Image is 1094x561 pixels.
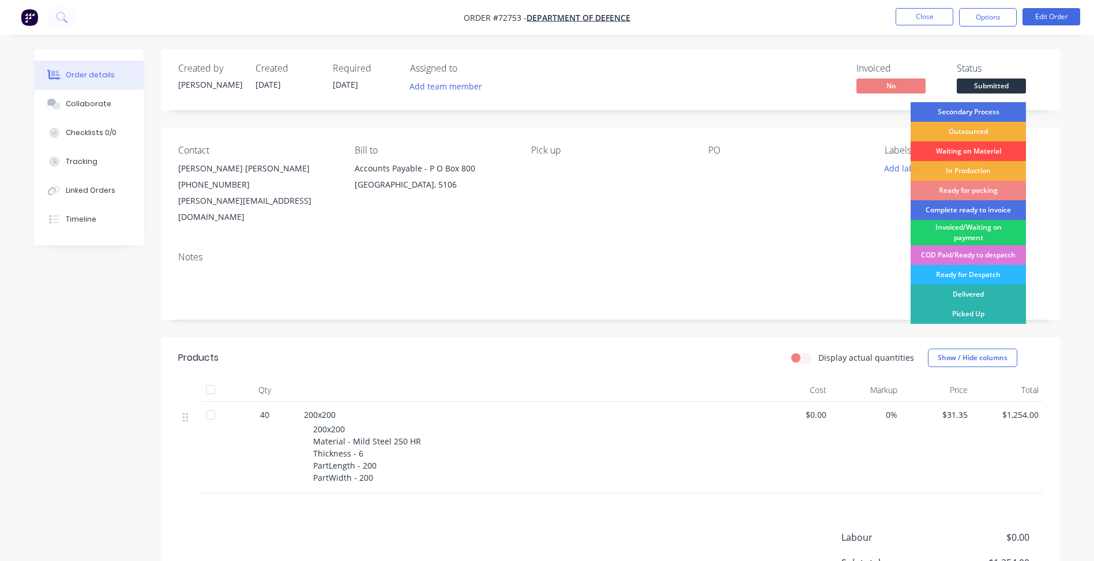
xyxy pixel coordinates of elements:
div: [PERSON_NAME] [PERSON_NAME] [178,160,336,177]
span: [DATE] [255,79,281,90]
div: Status [957,63,1043,74]
div: Picked Up [911,304,1026,324]
span: Labour [841,530,944,544]
div: Accounts Payable - P O Box 800[GEOGRAPHIC_DATA], 5106 [355,160,513,197]
span: 0% [836,409,897,421]
button: Add labels [878,160,931,176]
div: Collaborate [66,99,111,109]
div: Required [333,63,396,74]
button: Submitted [957,78,1026,96]
div: COD Paid/Ready to despatch [911,245,1026,265]
div: Created [255,63,319,74]
div: Total [972,379,1043,402]
label: Display actual quantities [818,351,914,364]
button: Options [959,8,1017,27]
a: Department of Defence [527,12,630,23]
div: [PERSON_NAME] [178,78,242,91]
span: $0.00 [943,530,1029,544]
div: [PHONE_NUMBER] [178,177,336,193]
div: Cost [761,379,832,402]
div: PO [708,145,866,156]
div: Delivered [911,285,1026,304]
button: Timeline [34,205,144,234]
div: [PERSON_NAME] [PERSON_NAME][PHONE_NUMBER][PERSON_NAME][EMAIL_ADDRESS][DOMAIN_NAME] [178,160,336,225]
button: Collaborate [34,89,144,118]
div: Notes [178,252,1043,263]
div: Complete ready to invoice [911,200,1026,220]
div: [GEOGRAPHIC_DATA], 5106 [355,177,513,193]
button: Checklists 0/0 [34,118,144,147]
button: Tracking [34,147,144,176]
div: Bill to [355,145,513,156]
div: In Production [911,161,1026,181]
div: Created by [178,63,242,74]
span: Submitted [957,78,1026,93]
div: Ready for Despatch [911,265,1026,285]
button: Edit Order [1022,8,1080,25]
button: Order details [34,61,144,89]
span: 40 [260,409,269,421]
div: Secondary Process [911,102,1026,122]
span: $31.35 [907,409,968,421]
span: $0.00 [765,409,827,421]
div: Assigned to [410,63,525,74]
div: Timeline [66,214,96,225]
div: Price [902,379,973,402]
div: Qty [230,379,299,402]
div: Accounts Payable - P O Box 800 [355,160,513,177]
div: Labels [885,145,1043,156]
div: Checklists 0/0 [66,128,116,138]
span: 200x200 Material - Mild Steel 250 HR Thickness - 6 PartLength - 200 PartWidth - 200 [313,424,421,483]
button: Add team member [403,78,488,94]
span: Order #72753 - [464,12,527,23]
button: Add team member [410,78,488,94]
div: Products [178,351,219,365]
div: Ready for packing [911,181,1026,200]
button: Close [896,8,953,25]
div: Pick up [531,145,689,156]
div: Outsourced [911,122,1026,141]
button: Linked Orders [34,176,144,205]
span: $1,254.00 [977,409,1039,421]
div: Invoiced/Waiting on payment [911,220,1026,245]
div: [PERSON_NAME][EMAIL_ADDRESS][DOMAIN_NAME] [178,193,336,225]
img: Factory [21,9,38,26]
div: Linked Orders [66,185,115,196]
span: 200x200 [304,409,336,420]
span: [DATE] [333,79,358,90]
span: No [856,78,926,93]
div: Tracking [66,156,97,167]
div: Markup [831,379,902,402]
div: Contact [178,145,336,156]
div: Invoiced [856,63,943,74]
div: Order details [66,70,115,80]
div: Waiting on Material [911,141,1026,161]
